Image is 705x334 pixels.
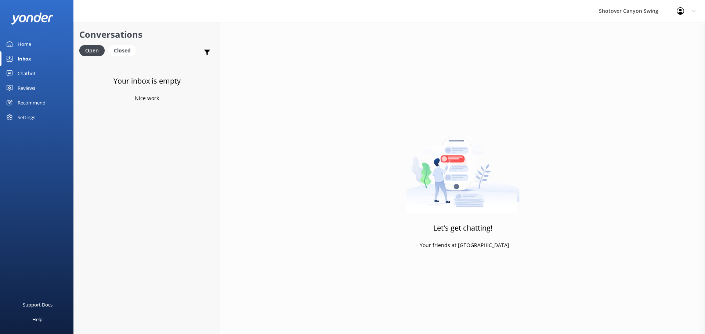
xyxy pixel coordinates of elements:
[11,12,53,25] img: yonder-white-logo.png
[18,66,36,81] div: Chatbot
[416,241,509,249] p: - Your friends at [GEOGRAPHIC_DATA]
[18,37,31,51] div: Home
[79,46,108,54] a: Open
[18,81,35,95] div: Reviews
[79,45,105,56] div: Open
[113,75,181,87] h3: Your inbox is empty
[23,297,53,312] div: Support Docs
[433,222,492,234] h3: Let's get chatting!
[406,121,520,213] img: artwork of a man stealing a conversation from at giant smartphone
[18,95,46,110] div: Recommend
[108,45,136,56] div: Closed
[79,27,214,41] h2: Conversations
[18,110,35,125] div: Settings
[135,94,159,102] p: Nice work
[18,51,31,66] div: Inbox
[108,46,140,54] a: Closed
[32,312,43,327] div: Help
